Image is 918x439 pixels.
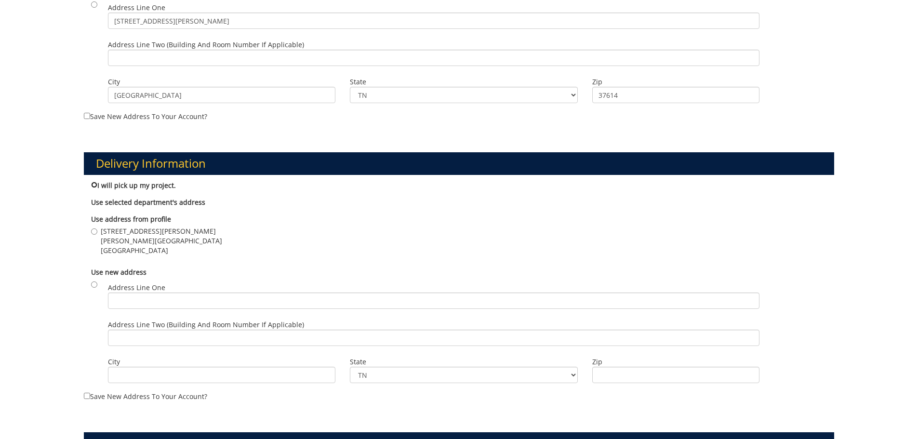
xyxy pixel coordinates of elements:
[108,320,759,346] label: Address Line Two (Building and Room Number if applicable)
[108,3,759,29] label: Address Line One
[592,77,759,87] label: Zip
[350,357,578,367] label: State
[91,228,97,235] input: [STREET_ADDRESS][PERSON_NAME] [PERSON_NAME][GEOGRAPHIC_DATA] [GEOGRAPHIC_DATA]
[108,367,336,383] input: City
[108,330,759,346] input: Address Line Two (Building and Room Number if applicable)
[84,393,90,399] input: Save new address to your account?
[108,87,336,103] input: City
[84,152,835,174] h3: Delivery Information
[108,50,759,66] input: Address Line Two (Building and Room Number if applicable)
[101,246,222,255] span: [GEOGRAPHIC_DATA]
[91,182,97,188] input: I will pick up my project.
[84,113,90,119] input: Save new address to your account?
[592,367,759,383] input: Zip
[350,77,578,87] label: State
[101,226,222,236] span: [STREET_ADDRESS][PERSON_NAME]
[91,267,146,277] b: Use new address
[108,13,759,29] input: Address Line One
[108,77,336,87] label: City
[592,357,759,367] label: Zip
[108,293,759,309] input: Address Line One
[91,180,176,190] label: I will pick up my project.
[592,87,759,103] input: Zip
[91,214,171,224] b: Use address from profile
[108,283,759,309] label: Address Line One
[108,357,336,367] label: City
[91,198,205,207] b: Use selected department's address
[108,40,759,66] label: Address Line Two (Building and Room Number if applicable)
[101,236,222,246] span: [PERSON_NAME][GEOGRAPHIC_DATA]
